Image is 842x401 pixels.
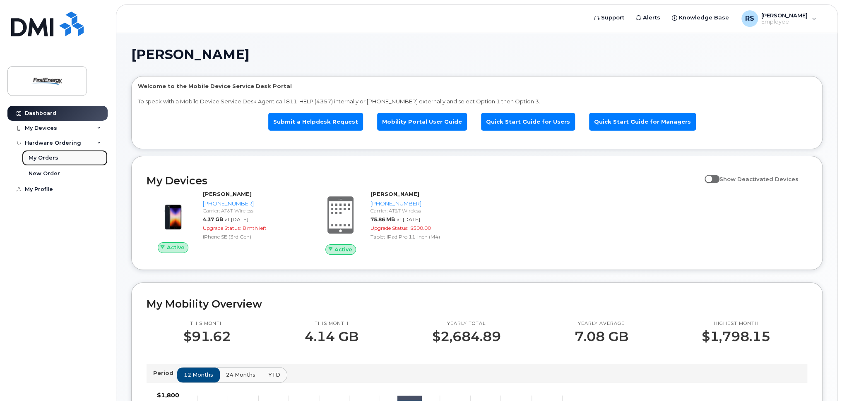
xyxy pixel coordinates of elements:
span: 8 mth left [243,225,267,231]
a: Submit a Helpdesk Request [268,113,363,131]
span: Active [334,246,352,253]
p: 7.08 GB [574,329,628,344]
p: Yearly average [574,320,628,327]
span: Upgrade Status: [203,225,241,231]
div: Carrier: AT&T Wireless [203,207,301,214]
iframe: Messenger Launcher [806,365,836,395]
span: $500.00 [410,225,431,231]
span: 75.86 MB [370,216,395,222]
a: Active[PERSON_NAME][PHONE_NUMBER]Carrier: AT&T Wireless75.86 MBat [DATE]Upgrade Status:$500.00Tab... [314,190,472,255]
a: Quick Start Guide for Managers [589,113,696,131]
p: 4.14 GB [305,329,358,344]
a: Mobility Portal User Guide [377,113,467,131]
div: [PHONE_NUMBER] [370,200,469,208]
span: at [DATE] [397,216,420,222]
span: Active [167,243,185,251]
span: Show Deactivated Devices [719,176,799,182]
strong: [PERSON_NAME] [203,191,252,197]
p: This month [183,320,231,327]
p: To speak with a Mobile Device Service Desk Agent call 811-HELP (4357) internally or [PHONE_NUMBER... [138,98,816,105]
p: Period [153,369,177,377]
strong: [PERSON_NAME] [370,191,419,197]
p: Yearly total [432,320,500,327]
tspan: $1,800 [157,391,179,399]
div: Carrier: AT&T Wireless [370,207,469,214]
span: [PERSON_NAME] [131,48,250,61]
div: Tablet iPad Pro 11-Inch (M4) [370,233,469,240]
p: Highest month [702,320,770,327]
h2: My Mobility Overview [147,298,807,310]
span: at [DATE] [225,216,248,222]
a: Active[PERSON_NAME][PHONE_NUMBER]Carrier: AT&T Wireless4.37 GBat [DATE]Upgrade Status:8 mth lefti... [147,190,304,253]
p: $1,798.15 [702,329,770,344]
p: Welcome to the Mobile Device Service Desk Portal [138,82,816,90]
div: iPhone SE (3rd Gen) [203,233,301,240]
h2: My Devices [147,174,700,187]
p: $91.62 [183,329,231,344]
span: 4.37 GB [203,216,223,222]
span: 24 months [226,371,255,379]
input: Show Deactivated Devices [705,171,711,178]
span: YTD [268,371,280,379]
p: $2,684.89 [432,329,500,344]
span: Upgrade Status: [370,225,409,231]
div: [PHONE_NUMBER] [203,200,301,208]
p: This month [305,320,358,327]
a: Quick Start Guide for Users [481,113,575,131]
img: image20231002-3703462-1angbar.jpeg [153,194,193,234]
